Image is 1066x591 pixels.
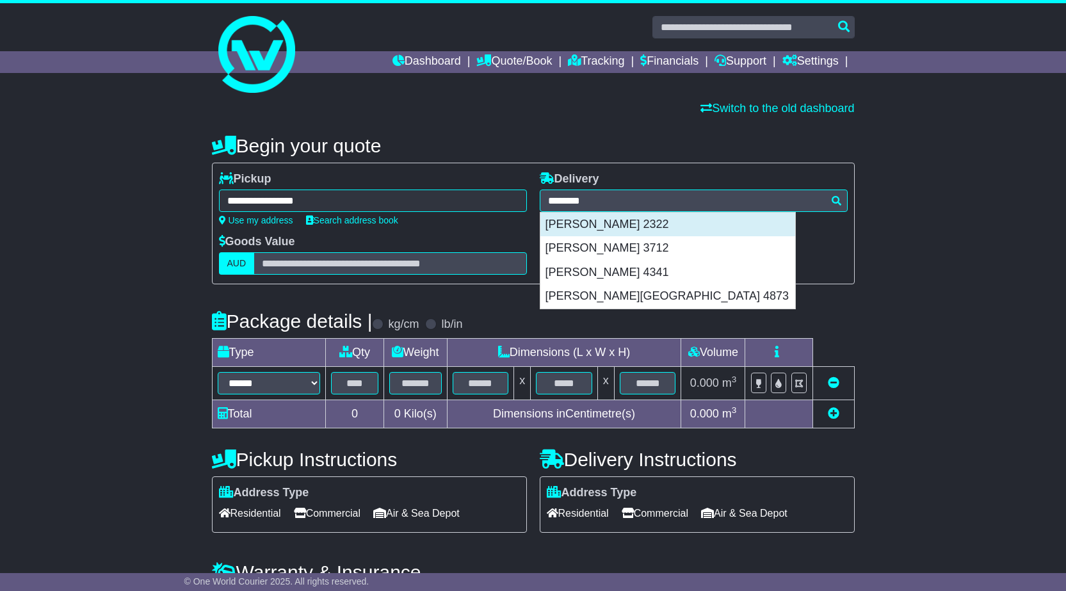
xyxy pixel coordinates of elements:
[690,407,719,420] span: 0.000
[219,215,293,225] a: Use my address
[540,213,795,237] div: [PERSON_NAME] 2322
[540,190,848,212] typeahead: Please provide city
[547,503,609,523] span: Residential
[828,376,839,389] a: Remove this item
[212,339,326,367] td: Type
[514,367,531,400] td: x
[212,562,855,583] h4: Warranty & Insurance
[326,400,384,428] td: 0
[394,407,401,420] span: 0
[540,284,795,309] div: [PERSON_NAME][GEOGRAPHIC_DATA] 4873
[540,449,855,470] h4: Delivery Instructions
[306,215,398,225] a: Search address book
[219,503,281,523] span: Residential
[722,407,737,420] span: m
[732,375,737,384] sup: 3
[447,339,681,367] td: Dimensions (L x W x H)
[184,576,369,587] span: © One World Courier 2025. All rights reserved.
[326,339,384,367] td: Qty
[392,51,461,73] a: Dashboard
[782,51,839,73] a: Settings
[547,486,637,500] label: Address Type
[219,172,271,186] label: Pickup
[212,449,527,470] h4: Pickup Instructions
[701,503,787,523] span: Air & Sea Depot
[597,367,614,400] td: x
[690,376,719,389] span: 0.000
[540,172,599,186] label: Delivery
[373,503,460,523] span: Air & Sea Depot
[219,252,255,275] label: AUD
[441,318,462,332] label: lb/in
[219,486,309,500] label: Address Type
[828,407,839,420] a: Add new item
[640,51,699,73] a: Financials
[212,400,326,428] td: Total
[388,318,419,332] label: kg/cm
[540,236,795,261] div: [PERSON_NAME] 3712
[384,400,447,428] td: Kilo(s)
[622,503,688,523] span: Commercial
[722,376,737,389] span: m
[212,311,373,332] h4: Package details |
[700,102,854,115] a: Switch to the old dashboard
[568,51,624,73] a: Tracking
[476,51,552,73] a: Quote/Book
[540,261,795,285] div: [PERSON_NAME] 4341
[384,339,447,367] td: Weight
[732,405,737,415] sup: 3
[212,135,855,156] h4: Begin your quote
[447,400,681,428] td: Dimensions in Centimetre(s)
[219,235,295,249] label: Goods Value
[715,51,766,73] a: Support
[681,339,745,367] td: Volume
[294,503,360,523] span: Commercial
